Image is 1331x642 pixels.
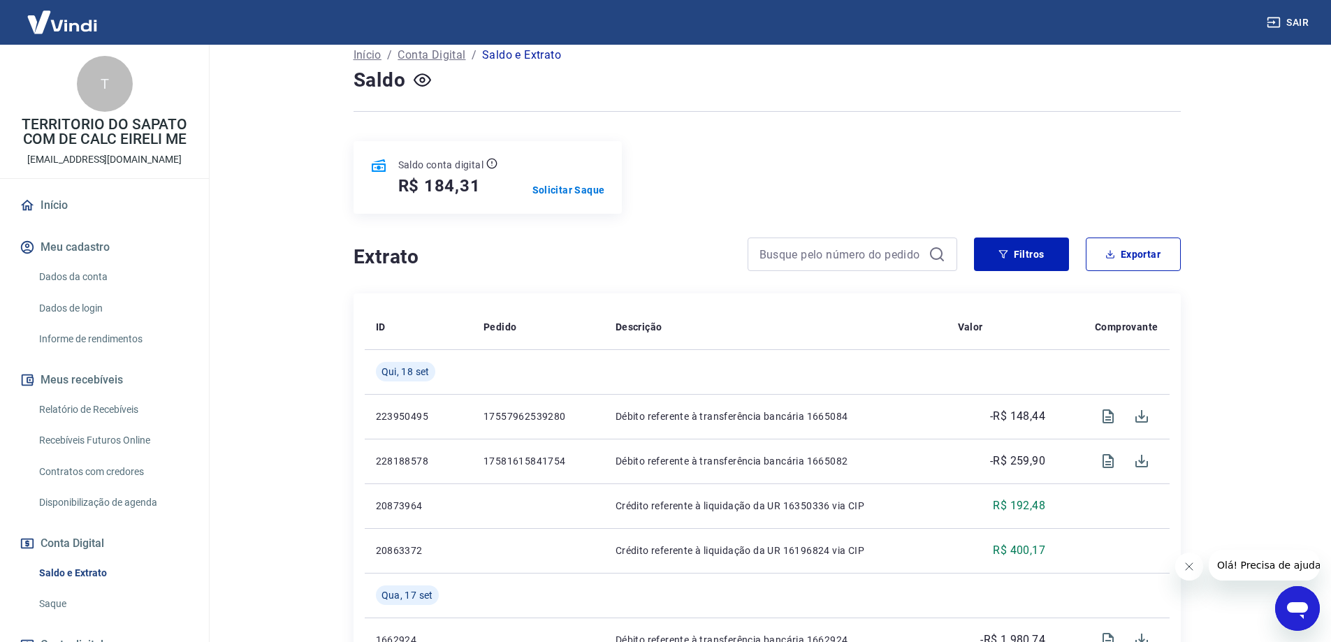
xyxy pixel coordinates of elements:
span: Olá! Precisa de ajuda? [8,10,117,21]
button: Sair [1264,10,1314,36]
a: Relatório de Recebíveis [34,395,192,424]
a: Disponibilização de agenda [34,488,192,517]
p: Débito referente à transferência bancária 1665084 [616,409,936,423]
p: Descrição [616,320,662,334]
p: [EMAIL_ADDRESS][DOMAIN_NAME] [27,152,182,167]
input: Busque pelo número do pedido [759,244,923,265]
span: Download [1125,400,1158,433]
a: Saque [34,590,192,618]
button: Meus recebíveis [17,365,192,395]
p: R$ 400,17 [993,542,1045,559]
h4: Saldo [354,66,406,94]
a: Recebíveis Futuros Online [34,426,192,455]
p: 20863372 [376,543,461,557]
div: T [77,56,133,112]
p: 223950495 [376,409,461,423]
span: Qui, 18 set [381,365,430,379]
a: Conta Digital [398,47,465,64]
a: Dados da conta [34,263,192,291]
a: Contratos com credores [34,458,192,486]
img: Vindi [17,1,108,43]
p: -R$ 148,44 [990,408,1045,425]
iframe: Botão para abrir a janela de mensagens [1275,586,1320,631]
p: Comprovante [1095,320,1158,334]
button: Filtros [974,238,1069,271]
span: Visualizar [1091,400,1125,433]
span: Qua, 17 set [381,588,433,602]
a: Início [354,47,381,64]
span: Visualizar [1091,444,1125,478]
p: ID [376,320,386,334]
h5: R$ 184,31 [398,175,481,197]
h4: Extrato [354,243,731,271]
iframe: Mensagem da empresa [1209,550,1320,581]
button: Exportar [1086,238,1181,271]
a: Solicitar Saque [532,183,605,197]
span: Download [1125,444,1158,478]
p: 20873964 [376,499,461,513]
a: Informe de rendimentos [34,325,192,353]
iframe: Fechar mensagem [1175,553,1203,581]
p: 228188578 [376,454,461,468]
button: Meu cadastro [17,232,192,263]
p: Saldo conta digital [398,158,484,172]
p: Crédito referente à liquidação da UR 16196824 via CIP [616,543,936,557]
a: Saldo e Extrato [34,559,192,588]
a: Dados de login [34,294,192,323]
button: Conta Digital [17,528,192,559]
a: Início [17,190,192,221]
p: Crédito referente à liquidação da UR 16350336 via CIP [616,499,936,513]
p: 17581615841754 [483,454,593,468]
p: 17557962539280 [483,409,593,423]
p: -R$ 259,90 [990,453,1045,469]
p: Valor [958,320,983,334]
p: R$ 192,48 [993,497,1045,514]
p: / [387,47,392,64]
p: TERRITORIO DO SAPATO COM DE CALC EIRELI ME [11,117,198,147]
p: Débito referente à transferência bancária 1665082 [616,454,936,468]
p: Pedido [483,320,516,334]
p: Saldo e Extrato [482,47,561,64]
p: / [472,47,477,64]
